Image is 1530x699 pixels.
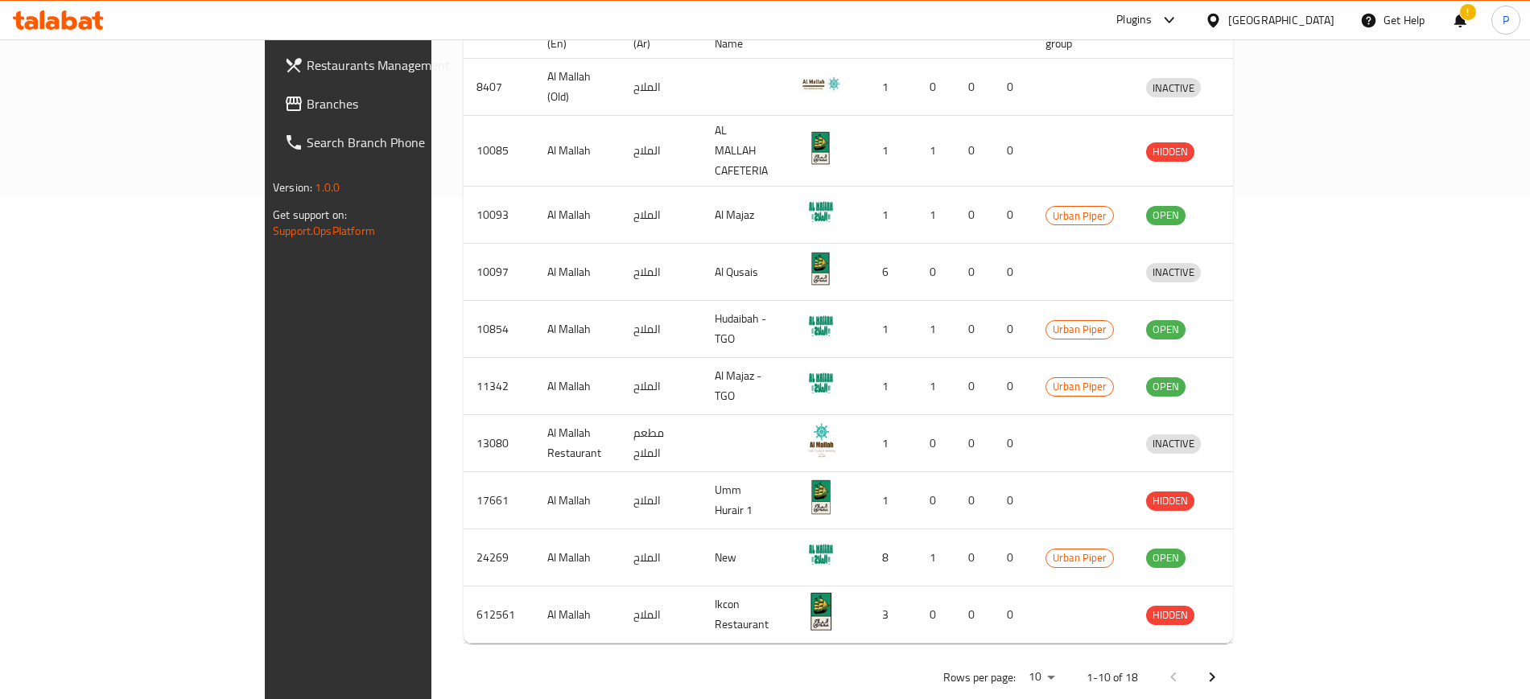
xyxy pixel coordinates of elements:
[994,187,1033,244] td: 0
[1146,79,1201,97] span: INACTIVE
[702,187,788,244] td: Al Majaz
[955,586,994,643] td: 0
[955,244,994,301] td: 0
[271,46,520,84] a: Restaurants Management
[1503,11,1509,29] span: P
[801,534,841,574] img: Al Mallah
[1045,14,1114,53] span: POS group
[860,529,917,586] td: 8
[955,472,994,529] td: 0
[271,84,520,123] a: Branches
[307,56,507,75] span: Restaurants Management
[917,187,955,244] td: 1
[464,10,1276,643] table: enhanced table
[1146,434,1201,454] div: INACTIVE
[1046,377,1113,396] span: Urban Piper
[1146,25,1198,44] span: Status
[715,14,769,53] span: Ref. Name
[702,244,788,301] td: Al Qusais
[1193,658,1231,697] button: Next page
[860,586,917,643] td: 3
[271,123,520,162] a: Search Branch Phone
[860,472,917,529] td: 1
[955,187,994,244] td: 0
[1146,377,1186,396] span: OPEN
[917,472,955,529] td: 0
[801,591,841,631] img: Al Mallah
[534,586,621,643] td: Al Mallah
[801,477,841,517] img: Al Mallah
[955,59,994,116] td: 0
[801,420,841,460] img: Al Mallah Restaurant
[534,59,621,116] td: Al Mallah (Old)
[1228,11,1334,29] div: [GEOGRAPHIC_DATA]
[860,244,917,301] td: 6
[994,116,1033,187] td: 0
[917,301,955,358] td: 1
[273,177,312,198] span: Version:
[621,415,702,472] td: مطعم الملاح
[1146,491,1194,510] span: HIDDEN
[534,116,621,187] td: Al Mallah
[1146,320,1186,339] div: OPEN
[702,301,788,358] td: Hudaibah - TGO
[1022,665,1061,689] div: Rows per page:
[860,358,917,415] td: 1
[534,244,621,301] td: Al Mallah
[1146,434,1201,453] span: INACTIVE
[1146,78,1201,97] div: INACTIVE
[917,244,955,301] td: 0
[994,529,1033,586] td: 0
[621,586,702,643] td: الملاح
[994,358,1033,415] td: 0
[1146,606,1194,625] div: HIDDEN
[955,116,994,187] td: 0
[860,59,917,116] td: 1
[702,529,788,586] td: New
[994,59,1033,116] td: 0
[621,116,702,187] td: الملاح
[1046,207,1113,225] span: Urban Piper
[621,301,702,358] td: الملاح
[534,301,621,358] td: Al Mallah
[273,204,347,225] span: Get support on:
[273,220,375,241] a: Support.OpsPlatform
[1146,320,1186,339] span: OPEN
[307,133,507,152] span: Search Branch Phone
[1146,206,1186,224] span: OPEN
[547,14,601,53] span: Name (En)
[801,363,841,403] img: Al Mallah
[994,415,1033,472] td: 0
[1146,377,1186,397] div: OPEN
[994,244,1033,301] td: 0
[1046,320,1113,339] span: Urban Piper
[1146,549,1186,568] div: OPEN
[621,59,702,116] td: الملاح
[621,529,702,586] td: الملاح
[1146,606,1194,624] span: HIDDEN
[534,415,621,472] td: Al Mallah Restaurant
[917,358,955,415] td: 1
[917,415,955,472] td: 0
[801,128,841,168] img: Al Mallah
[315,177,340,198] span: 1.0.0
[955,529,994,586] td: 0
[534,358,621,415] td: Al Mallah
[1046,549,1113,567] span: Urban Piper
[621,187,702,244] td: الملاح
[943,668,1016,688] p: Rows per page:
[633,14,683,53] span: Name (Ar)
[1146,263,1201,282] span: INACTIVE
[1146,142,1194,161] span: HIDDEN
[534,529,621,586] td: Al Mallah
[702,358,788,415] td: Al Majaz - TGO
[534,187,621,244] td: Al Mallah
[702,586,788,643] td: Ikcon Restaurant
[917,59,955,116] td: 0
[702,116,788,187] td: AL MALLAH CAFETERIA
[860,116,917,187] td: 1
[801,64,841,104] img: Al Mallah (Old)
[955,301,994,358] td: 0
